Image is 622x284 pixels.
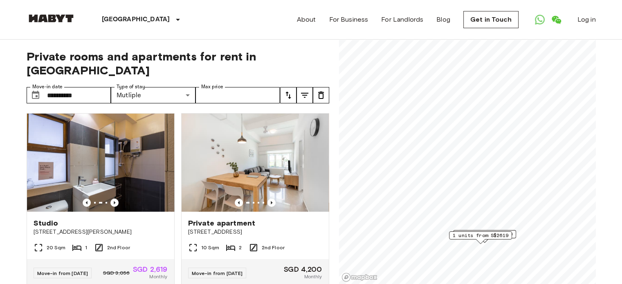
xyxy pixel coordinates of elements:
[381,15,423,25] a: For Landlords
[34,228,168,236] span: [STREET_ADDRESS][PERSON_NAME]
[341,273,377,282] a: Mapbox logo
[235,199,243,207] button: Previous image
[182,114,329,212] img: Marketing picture of unit SG-01-054-005-01
[32,83,63,90] label: Move-in date
[37,270,88,276] span: Move-in from [DATE]
[27,49,329,77] span: Private rooms and apartments for rent in [GEOGRAPHIC_DATA]
[284,266,322,273] span: SGD 4,200
[262,244,285,251] span: 2nd Floor
[280,87,296,103] button: tune
[103,269,130,277] span: SGD 3,056
[436,15,450,25] a: Blog
[47,244,66,251] span: 20 Sqm
[149,273,167,280] span: Monthly
[188,228,322,236] span: [STREET_ADDRESS]
[201,83,223,90] label: Max price
[27,87,44,103] button: Choose date, selected date is 19 Sep 2025
[304,273,322,280] span: Monthly
[27,114,174,212] img: Marketing picture of unit SG-01-058-001-01
[453,232,508,239] span: 1 units from S$2619
[239,244,242,251] span: 2
[107,244,130,251] span: 2nd Floor
[296,87,313,103] button: tune
[111,87,195,103] div: Mutliple
[83,199,91,207] button: Previous image
[188,218,256,228] span: Private apartment
[577,15,596,25] a: Log in
[133,266,167,273] span: SGD 2,619
[453,230,516,243] div: Map marker
[297,15,316,25] a: About
[463,11,519,28] a: Get in Touch
[117,83,145,90] label: Type of stay
[34,218,58,228] span: Studio
[457,230,512,238] span: 1 units from S$3600
[27,14,76,22] img: Habyt
[102,15,170,25] p: [GEOGRAPHIC_DATA]
[532,11,548,28] a: Open WhatsApp
[201,244,220,251] span: 10 Sqm
[110,199,119,207] button: Previous image
[313,87,329,103] button: tune
[192,270,243,276] span: Move-in from [DATE]
[85,244,87,251] span: 1
[329,15,368,25] a: For Business
[548,11,564,28] a: Open WeChat
[267,199,276,207] button: Previous image
[449,231,512,244] div: Map marker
